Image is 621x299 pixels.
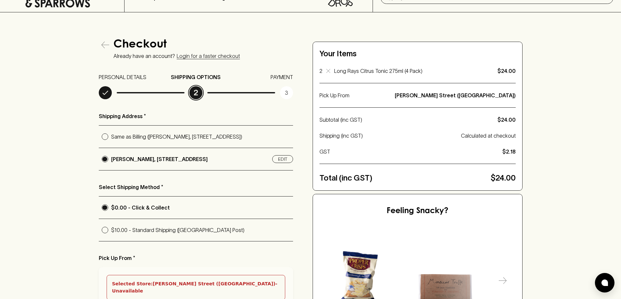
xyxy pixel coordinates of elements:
p: PAYMENT [271,73,293,81]
p: Already have an account? [113,53,175,59]
div: [PERSON_NAME], [STREET_ADDRESS] [111,155,293,163]
p: $24.00 [491,172,516,184]
p: $24.00 [497,116,516,124]
p: 3 [280,86,293,99]
a: Login for a faster checkout [177,53,240,59]
p: Pick Up From * [99,254,293,262]
p: $24.00 [483,67,516,75]
p: PERSONAL DETAILS [99,73,146,81]
p: Same as Billing ([PERSON_NAME], [STREET_ADDRESS]) [111,133,293,141]
p: [PERSON_NAME] Street ([GEOGRAPHIC_DATA]) [395,91,516,99]
p: Shipping (inc GST) [319,132,458,140]
p: Subtotal (inc GST) [319,116,495,124]
p: Shipping Address * [99,112,293,120]
p: Calculated at checkout [461,132,516,140]
p: GST [319,148,499,156]
p: 2 [189,86,202,99]
p: SHIPPING OPTIONS [171,73,221,81]
p: Select Shipping Method * [99,183,293,191]
div: Selected Store: [PERSON_NAME] Street ([GEOGRAPHIC_DATA]) - Unavailable [112,280,280,294]
h5: Your Items [319,48,357,59]
p: $0.00 - Click & Collect [111,204,293,211]
img: bubble-icon [601,279,608,286]
p: Long Rays Citrus Tonic 275ml (4 Pack) [334,67,479,75]
p: $2.18 [502,148,516,156]
h4: Checkout [113,38,293,52]
p: Total (inc GST) [319,172,488,184]
p: Pick Up From [319,91,392,99]
p: 2 [319,67,322,75]
h5: Feeling Snacky? [387,206,448,216]
p: $10.00 - Standard Shipping ([GEOGRAPHIC_DATA] Post) [111,226,293,234]
button: [PERSON_NAME], [STREET_ADDRESS] [272,155,293,163]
